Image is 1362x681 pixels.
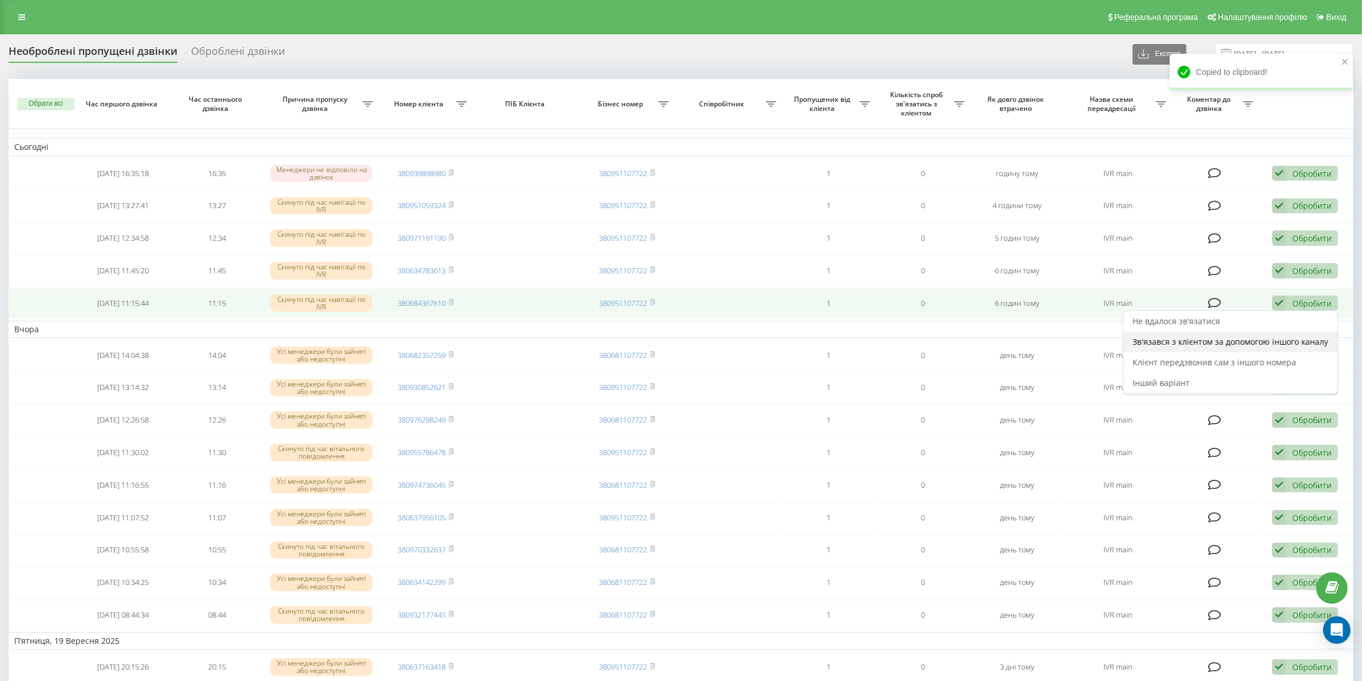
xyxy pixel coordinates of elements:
div: Обробити [1292,298,1332,309]
td: IVR main [1064,470,1172,500]
a: 380930852621 [398,382,446,392]
td: [DATE] 11:07:52 [76,503,170,533]
a: 380939898980 [398,168,446,178]
a: 380637956105 [398,512,446,523]
td: 1 [782,567,876,598]
td: 1 [782,340,876,371]
a: 380682357259 [398,350,446,360]
a: 380951107722 [599,200,647,210]
td: IVR main [1064,372,1172,403]
a: 380951107722 [599,382,647,392]
td: [DATE] 10:34:25 [76,567,170,598]
td: IVR main [1064,340,1172,371]
td: Сьогодні [9,138,1353,156]
td: 1 [782,437,876,468]
td: IVR main [1064,503,1172,533]
td: 0 [876,288,970,318]
td: 11:15 [170,288,264,318]
div: Усі менеджери були зайняті або недоступні [270,379,372,396]
a: 380634142299 [398,577,446,587]
td: 1 [782,190,876,221]
div: Необроблені пропущені дзвінки [9,45,177,63]
td: 1 [782,158,876,189]
a: 380681107722 [599,350,647,360]
td: 12:34 [170,223,264,253]
div: Обробити [1292,662,1332,672]
div: Copied to clipboard! [1170,54,1353,90]
div: Обробити [1292,447,1332,458]
div: Скинуто під час навігації по IVR [270,197,372,214]
td: 0 [876,158,970,189]
span: Коментар до дзвінка [1178,95,1244,113]
div: Усі менеджери були зайняті або недоступні [270,509,372,526]
span: Час першого дзвінка [86,99,160,109]
td: 0 [876,600,970,630]
a: 380681107722 [599,577,647,587]
div: Обробити [1292,168,1332,179]
td: [DATE] 11:16:55 [76,470,170,500]
td: 12:26 [170,405,264,435]
div: Обробити [1292,512,1332,523]
td: 0 [876,405,970,435]
td: [DATE] 11:45:20 [76,256,170,286]
td: день тому [970,470,1065,500]
a: 380974736045 [398,480,446,490]
a: 380681107722 [599,480,647,490]
div: Усі менеджери були зайняті або недоступні [270,347,372,364]
td: [DATE] 12:26:58 [76,405,170,435]
a: 380951107722 [599,298,647,308]
a: 380976298249 [398,415,446,425]
td: [DATE] 11:15:44 [76,288,170,318]
td: [DATE] 11:30:02 [76,437,170,468]
div: Усі менеджери були зайняті або недоступні [270,574,372,591]
td: П’ятниця, 19 Вересня 2025 [9,632,1353,650]
td: 0 [876,503,970,533]
td: 1 [782,405,876,435]
span: Інший варіант [1133,377,1190,388]
td: 11:30 [170,437,264,468]
a: 380951107722 [599,168,647,178]
div: Усі менеджери були зайняті або недоступні [270,658,372,675]
a: 380971191190 [398,233,446,243]
div: Обробити [1292,577,1332,588]
span: Пропущених від клієнта [788,95,860,113]
td: день тому [970,600,1065,630]
div: Обробити [1292,610,1332,620]
div: Оброблені дзвінки [191,45,285,63]
td: 0 [876,223,970,253]
button: Обрати всі [17,98,74,110]
td: 14:04 [170,340,264,371]
td: 10:34 [170,567,264,598]
a: 380681107722 [599,610,647,620]
td: день тому [970,437,1065,468]
span: Назва схеми переадресації [1070,95,1155,113]
td: 13:27 [170,190,264,221]
td: 11:16 [170,470,264,500]
td: 6 годин тому [970,256,1065,286]
td: 1 [782,535,876,565]
td: 13:14 [170,372,264,403]
div: Обробити [1292,200,1332,211]
td: 5 годин тому [970,223,1065,253]
a: 380681107722 [599,544,647,555]
div: Скинуто під час навігації по IVR [270,229,372,246]
td: 1 [782,372,876,403]
span: Час останнього дзвінка [180,95,254,113]
td: 1 [782,470,876,500]
a: 380637163418 [398,662,446,672]
a: 380951107722 [599,512,647,523]
div: Усі менеджери були зайняті або недоступні [270,411,372,428]
button: close [1341,57,1349,68]
td: 0 [876,437,970,468]
td: [DATE] 16:35:18 [76,158,170,189]
td: день тому [970,503,1065,533]
td: 0 [876,340,970,371]
div: Скинуто під час навігації по IVR [270,294,372,312]
button: Експорт [1133,44,1186,65]
span: ПІБ Клієнта [483,99,569,109]
td: IVR main [1064,288,1172,318]
td: IVR main [1064,437,1172,468]
a: 380955786478 [398,447,446,457]
a: 380951107722 [599,662,647,672]
td: 1 [782,503,876,533]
